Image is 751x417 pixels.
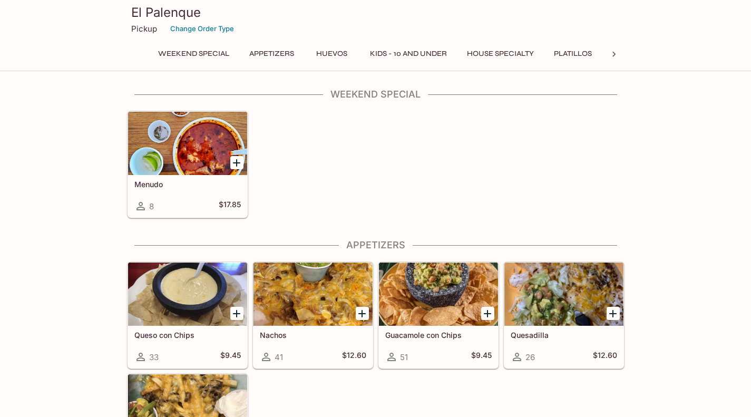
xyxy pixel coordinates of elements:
div: Quesadilla [504,263,623,326]
div: Queso con Chips [128,263,247,326]
h4: Weekend Special [127,89,625,100]
a: Guacamole con Chips51$9.45 [378,262,499,368]
h5: Queso con Chips [134,331,241,340]
button: Change Order Type [165,21,239,37]
div: Nachos [253,263,373,326]
a: Menudo8$17.85 [128,111,248,218]
a: Quesadilla26$12.60 [504,262,624,368]
h5: $12.60 [593,351,617,363]
span: 51 [400,352,408,362]
span: 33 [149,352,159,362]
h5: Menudo [134,180,241,189]
button: Add Queso con Chips [230,307,243,320]
button: Huevos [308,46,356,61]
button: Kids - 10 and Under [364,46,453,61]
h5: $17.85 [219,200,241,212]
h5: Guacamole con Chips [385,331,492,340]
button: Platillos [548,46,598,61]
button: Add Nachos [356,307,369,320]
span: 26 [525,352,535,362]
button: Add Guacamole con Chips [481,307,494,320]
div: Guacamole con Chips [379,263,498,326]
h5: Nachos [260,331,366,340]
button: Weekend Special [152,46,235,61]
h5: $9.45 [220,351,241,363]
span: 41 [275,352,283,362]
a: Nachos41$12.60 [253,262,373,368]
h5: $9.45 [471,351,492,363]
div: Menudo [128,112,247,175]
span: 8 [149,201,154,211]
p: Pickup [131,24,157,34]
h5: Quesadilla [511,331,617,340]
h4: Appetizers [127,239,625,251]
h5: $12.60 [342,351,366,363]
button: Add Menudo [230,156,243,169]
button: Appetizers [243,46,300,61]
button: Add Quesadilla [607,307,620,320]
button: House Specialty [461,46,540,61]
h3: El Palenque [131,4,620,21]
a: Queso con Chips33$9.45 [128,262,248,368]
